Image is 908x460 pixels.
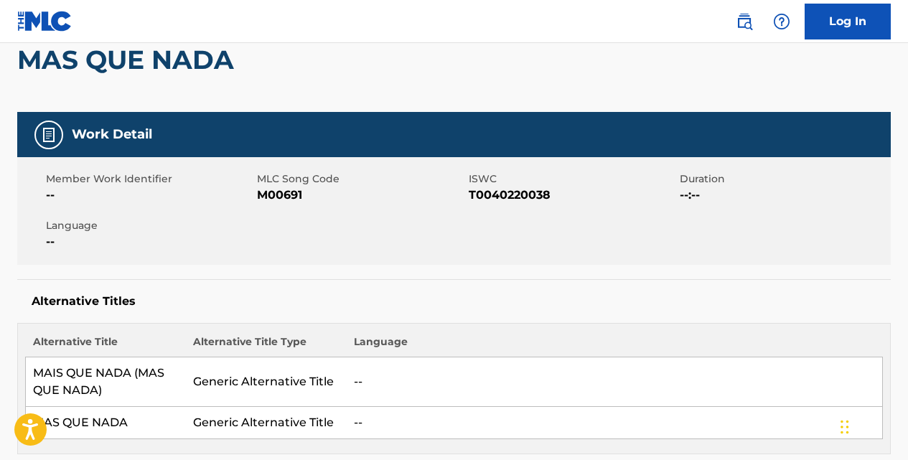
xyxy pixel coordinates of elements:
td: MAIS QUE NADA (MAS QUE NADA) [26,357,187,407]
span: M00691 [257,187,464,204]
a: Log In [805,4,891,39]
h5: Work Detail [72,126,152,143]
td: Generic Alternative Title [186,407,347,439]
th: Alternative Title Type [186,334,347,357]
td: MAS QUE NADA [26,407,187,439]
h2: MAS QUE NADA [17,44,241,76]
div: Drag [841,405,849,449]
td: -- [347,407,882,439]
img: help [773,13,790,30]
span: ISWC [469,172,676,187]
span: -- [46,233,253,250]
span: -- [46,187,253,204]
img: Work Detail [40,126,57,144]
span: MLC Song Code [257,172,464,187]
span: --:-- [680,187,887,204]
span: Member Work Identifier [46,172,253,187]
a: Public Search [730,7,759,36]
span: Duration [680,172,887,187]
img: MLC Logo [17,11,72,32]
img: search [736,13,753,30]
iframe: Chat Widget [836,391,908,460]
th: Alternative Title [26,334,187,357]
td: Generic Alternative Title [186,357,347,407]
td: -- [347,357,882,407]
span: T0040220038 [469,187,676,204]
h5: Alternative Titles [32,294,876,309]
span: Language [46,218,253,233]
th: Language [347,334,882,357]
div: Help [767,7,796,36]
